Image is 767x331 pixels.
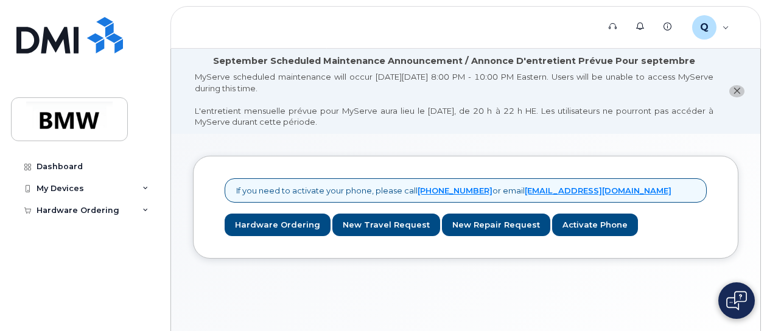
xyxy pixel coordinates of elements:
div: MyServe scheduled maintenance will occur [DATE][DATE] 8:00 PM - 10:00 PM Eastern. Users will be u... [195,71,713,128]
p: If you need to activate your phone, please call or email [236,185,671,197]
a: Activate Phone [552,214,638,236]
div: September Scheduled Maintenance Announcement / Annonce D'entretient Prévue Pour septembre [213,55,695,68]
button: close notification [729,85,744,98]
a: New Travel Request [332,214,440,236]
a: Hardware Ordering [225,214,331,236]
a: New Repair Request [442,214,550,236]
img: Open chat [726,291,747,310]
a: [PHONE_NUMBER] [418,186,492,195]
a: [EMAIL_ADDRESS][DOMAIN_NAME] [525,186,671,195]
